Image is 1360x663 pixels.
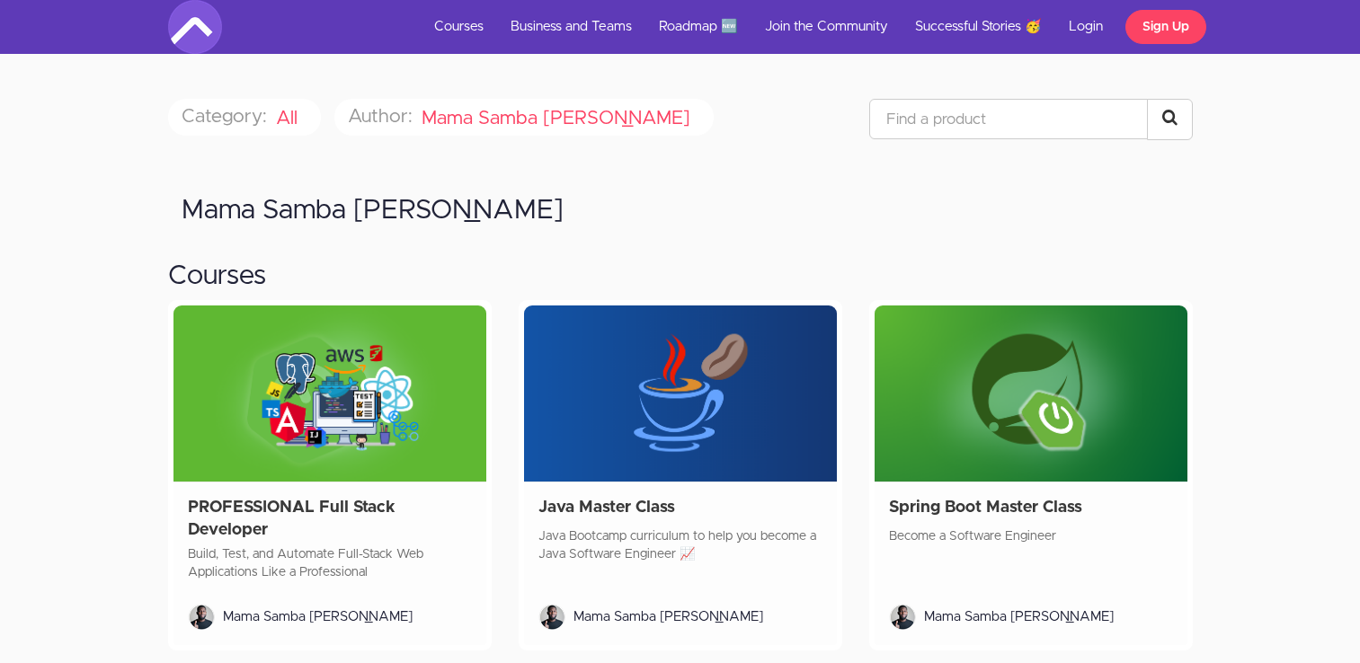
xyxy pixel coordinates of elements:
img: Mama Samba Braima Nelson [188,604,215,631]
span: Mama Samba [PERSON_NAME] [573,610,763,623]
button: All [276,106,307,131]
div: Java Bootcamp curriculum to help you become a Java Software Engineer 📈 [524,523,837,563]
a: Sign Up [1125,10,1206,44]
div: Build, Test, and Automate Full-Stack Web Applications Like a Professional [173,541,486,581]
div: Spring Boot Master Class [875,482,1187,523]
i: Search [1162,110,1178,126]
h2: Mama Samba [PERSON_NAME] [182,196,923,225]
div: PROFESSIONAL Full Stack Developer [173,482,486,541]
span: Mama Samba [PERSON_NAME] [924,610,1114,623]
div: Become a Software Engineer [875,523,1187,550]
input: Find a product [869,99,1148,139]
button: Search Courses [1147,99,1193,140]
div: Category: [182,103,267,130]
img: Mama Samba Braima Nelson [538,604,565,631]
button: Mama Samba [PERSON_NAME] [422,106,699,131]
div: Java Master Class [524,482,837,523]
h2: Courses [168,261,1193,291]
div: Author: [348,103,413,130]
img: Mama Samba Braima Nelson [889,604,916,631]
span: Mama Samba [PERSON_NAME] [223,610,413,623]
